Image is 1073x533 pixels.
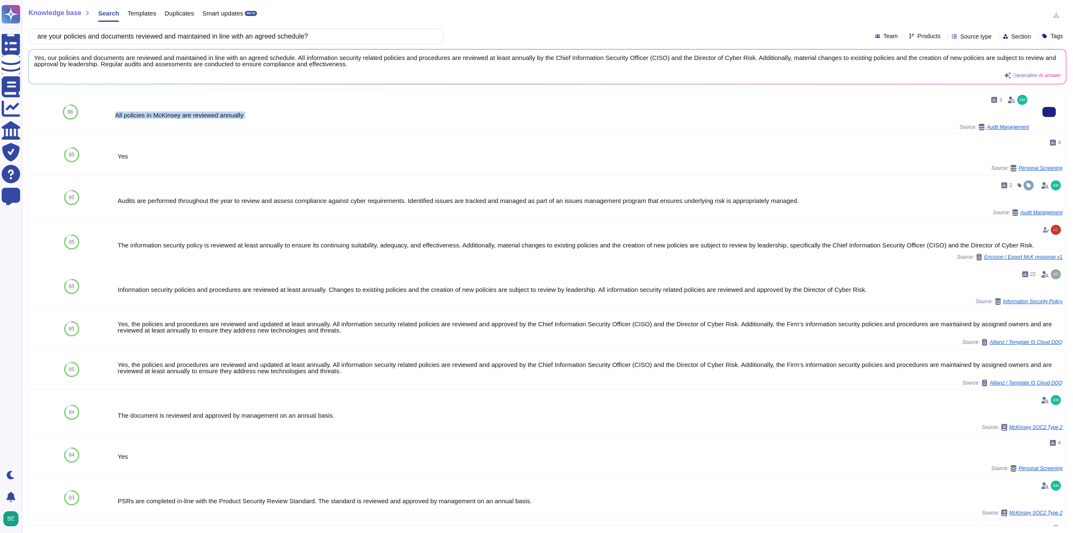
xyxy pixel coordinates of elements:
[67,109,73,114] span: 86
[98,10,119,16] span: Search
[69,367,74,372] span: 85
[118,361,1063,374] div: Yes, the policies and procedures are reviewed and updated at least annually. All information secu...
[115,112,1029,118] div: All policies in McKinsey are reviewed annually
[118,286,1063,293] div: Information security policies and procedures are reviewed at least annually. Changes to existing ...
[69,452,74,458] span: 84
[1017,95,1027,105] img: user
[959,124,1029,130] span: Source:
[1019,166,1063,171] span: Personal Screening
[1009,183,1012,188] span: 2
[69,495,74,500] span: 83
[33,29,435,44] input: Search a question or template...
[1003,299,1063,304] span: Information Security Policy
[1019,466,1063,471] span: Personal Screening
[69,284,74,289] span: 85
[991,465,1063,472] span: Source:
[987,125,1029,130] span: Audit Management
[1009,425,1063,430] span: McKinsey SOC2 Type 2
[245,11,257,16] div: BETA
[127,10,156,16] span: Templates
[118,153,1063,159] div: Yes
[1011,34,1031,39] span: Section
[957,254,1063,260] span: Source:
[69,410,74,415] span: 84
[990,380,1063,385] span: Allianz / Template IS Cloud DDQ
[69,326,74,331] span: 85
[1051,225,1061,235] img: user
[1051,269,1061,279] img: user
[2,510,24,528] button: user
[165,10,194,16] span: Duplicates
[118,412,1063,419] div: The document is reviewed and approved by management on an annual basis.
[990,340,1063,345] span: Allianz / Template IS Cloud DDQ
[1051,180,1061,190] img: user
[884,33,898,39] span: Team
[1051,481,1061,491] img: user
[982,424,1063,431] span: Source:
[29,10,81,16] span: Knowledge base
[962,380,1063,386] span: Source:
[3,511,18,526] img: user
[917,33,941,39] span: Products
[69,152,74,157] span: 85
[202,10,244,16] span: Smart updates
[991,165,1063,172] span: Source:
[962,339,1063,346] span: Source:
[976,298,1063,305] span: Source:
[118,453,1063,460] div: Yes
[999,97,1002,102] span: 3
[118,498,1063,504] div: PSRs are completed in-line with the Product Security Review Standard. The standard is reviewed an...
[1051,395,1061,405] img: user
[1020,210,1063,215] span: Audit Management
[34,55,1061,67] span: Yes, our policies and documents are reviewed and maintained in line with an agreed schedule. All ...
[1013,73,1061,78] span: Generative AI answer
[69,239,74,244] span: 85
[1009,510,1063,515] span: McKinsey SOC2 Type 2
[984,255,1063,260] span: Ericsson / Export McK response v1
[118,198,1063,204] div: Audits are performed throughout the year to review and assess compliance against cyber requiremen...
[982,510,1063,516] span: Source:
[1058,140,1061,145] span: 4
[69,195,74,200] span: 85
[960,34,992,39] span: Source type
[1050,33,1063,39] span: Tags
[118,321,1063,333] div: Yes, the policies and procedures are reviewed and updated at least annually. All information secu...
[1058,440,1061,445] span: 4
[993,209,1063,216] span: Source:
[1030,272,1036,277] span: 22
[118,242,1063,248] div: The information security policy is reviewed at least annually to ensure its continuing suitabilit...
